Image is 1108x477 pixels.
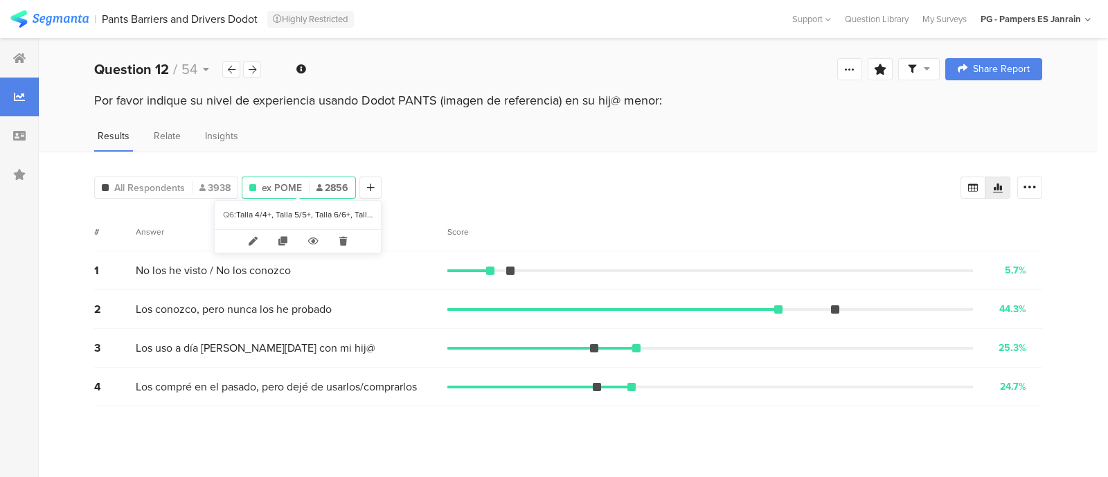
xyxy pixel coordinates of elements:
[10,10,89,28] img: segmanta logo
[234,209,236,221] div: :
[94,379,136,395] div: 4
[102,12,258,26] div: Pants Barriers and Drivers Dodot
[94,91,1042,109] div: Por favor indique su nivel de experiencia usando Dodot PANTS (imagen de referencia) en su hij@ me...
[205,129,238,143] span: Insights
[181,59,197,80] span: 54
[999,341,1026,355] div: 25.3%
[1005,263,1026,278] div: 5.7%
[94,262,136,278] div: 1
[199,181,231,195] span: 3938
[999,302,1026,316] div: 44.3%
[316,181,348,195] span: 2856
[838,12,915,26] a: Question Library
[136,379,417,395] span: Los compré en el pasado, pero dejé de usarlos/comprarlos
[136,340,375,356] span: Los uso a día [PERSON_NAME][DATE] con mi hij@
[447,226,476,238] div: Score
[267,11,354,28] div: Highly Restricted
[173,59,177,80] span: /
[94,340,136,356] div: 3
[136,226,164,238] div: Answer
[262,181,302,195] span: ex POME
[94,301,136,317] div: 2
[94,59,169,80] b: Question 12
[98,129,129,143] span: Results
[915,12,974,26] a: My Surveys
[981,12,1081,26] div: PG - Pampers ES Janrain
[154,129,181,143] span: Relate
[114,181,185,195] span: All Respondents
[792,8,831,30] div: Support
[94,11,96,27] div: |
[973,64,1030,74] span: Share Report
[136,301,332,317] span: Los conozco, pero nunca los he probado
[236,209,373,221] div: Talla 4/4+, Talla 5/5+, Talla 6/6+, Talla 7 o más
[1000,379,1026,394] div: 24.7%
[136,262,291,278] span: No los he visto / No los conozco
[94,226,136,238] div: #
[223,209,234,221] div: Q6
